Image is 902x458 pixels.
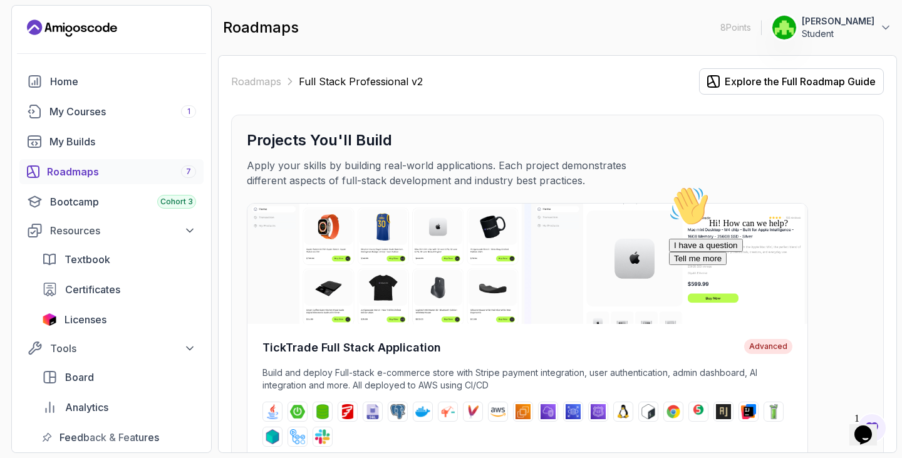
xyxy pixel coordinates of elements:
[50,74,196,89] div: Home
[47,164,196,179] div: Roadmaps
[716,404,731,419] img: assertj logo
[641,404,656,419] img: bash logo
[19,129,204,154] a: builds
[5,5,45,45] img: :wave:
[299,74,423,89] p: Full Stack Professional v2
[50,194,196,209] div: Bootcamp
[664,181,889,402] iframe: chat widget
[541,404,556,419] img: vpc logo
[772,16,796,39] img: user profile image
[60,430,159,445] span: Feedback & Features
[247,158,668,188] p: Apply your skills by building real-world applications. Each project demonstrates different aspect...
[42,313,57,326] img: jetbrains icon
[223,18,299,38] h2: roadmaps
[5,5,231,84] div: 👋Hi! How can we help?I have a questionTell me more
[5,71,63,84] button: Tell me more
[186,167,191,177] span: 7
[19,337,204,360] button: Tools
[5,38,124,47] span: Hi! How can we help?
[290,404,305,419] img: spring-boot logo
[187,107,190,117] span: 1
[5,58,79,71] button: I have a question
[699,68,884,95] button: Explore the Full Roadmap Guide
[566,404,581,419] img: rds logo
[34,247,204,272] a: textbook
[591,404,606,419] img: route53 logo
[34,395,204,420] a: analytics
[390,404,405,419] img: postgres logo
[415,404,430,419] img: docker logo
[27,18,117,38] a: Landing page
[691,404,706,419] img: junit logo
[265,429,280,444] img: testcontainers logo
[262,339,441,357] h4: TickTrade Full Stack Application
[365,404,380,419] img: sql logo
[802,28,874,40] p: Student
[465,404,480,419] img: maven logo
[34,425,204,450] a: feedback
[65,282,120,297] span: Certificates
[616,404,631,419] img: linux logo
[849,408,889,445] iframe: chat widget
[50,223,196,238] div: Resources
[49,134,196,149] div: My Builds
[19,189,204,214] a: bootcamp
[802,15,874,28] p: [PERSON_NAME]
[19,69,204,94] a: home
[65,400,108,415] span: Analytics
[741,404,756,419] img: intellij logo
[247,204,807,324] img: TickTrade Full Stack Application
[340,404,355,419] img: flyway logo
[19,219,204,242] button: Resources
[65,370,94,385] span: Board
[262,367,792,392] p: Build and deploy Full-stack e-commerce store with Stripe payment integration, user authentication...
[440,404,455,419] img: jib logo
[50,341,196,356] div: Tools
[19,159,204,184] a: roadmaps
[516,404,531,419] img: ec2 logo
[772,15,892,40] button: user profile image[PERSON_NAME]Student
[247,130,868,150] h3: Projects You'll Build
[49,104,196,119] div: My Courses
[666,404,681,419] img: chrome logo
[265,404,280,419] img: java logo
[65,312,106,327] span: Licenses
[315,429,330,444] img: slack logo
[19,99,204,124] a: courses
[34,365,204,390] a: board
[290,429,305,444] img: github-actions logo
[720,21,751,34] p: 8 Points
[490,404,505,419] img: aws logo
[34,307,204,332] a: licenses
[766,404,781,419] img: mockito logo
[231,74,281,89] a: Roadmaps
[34,277,204,302] a: certificates
[725,74,876,89] div: Explore the Full Roadmap Guide
[65,252,110,267] span: Textbook
[315,404,330,419] img: spring-data-jpa logo
[160,197,193,207] span: Cohort 3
